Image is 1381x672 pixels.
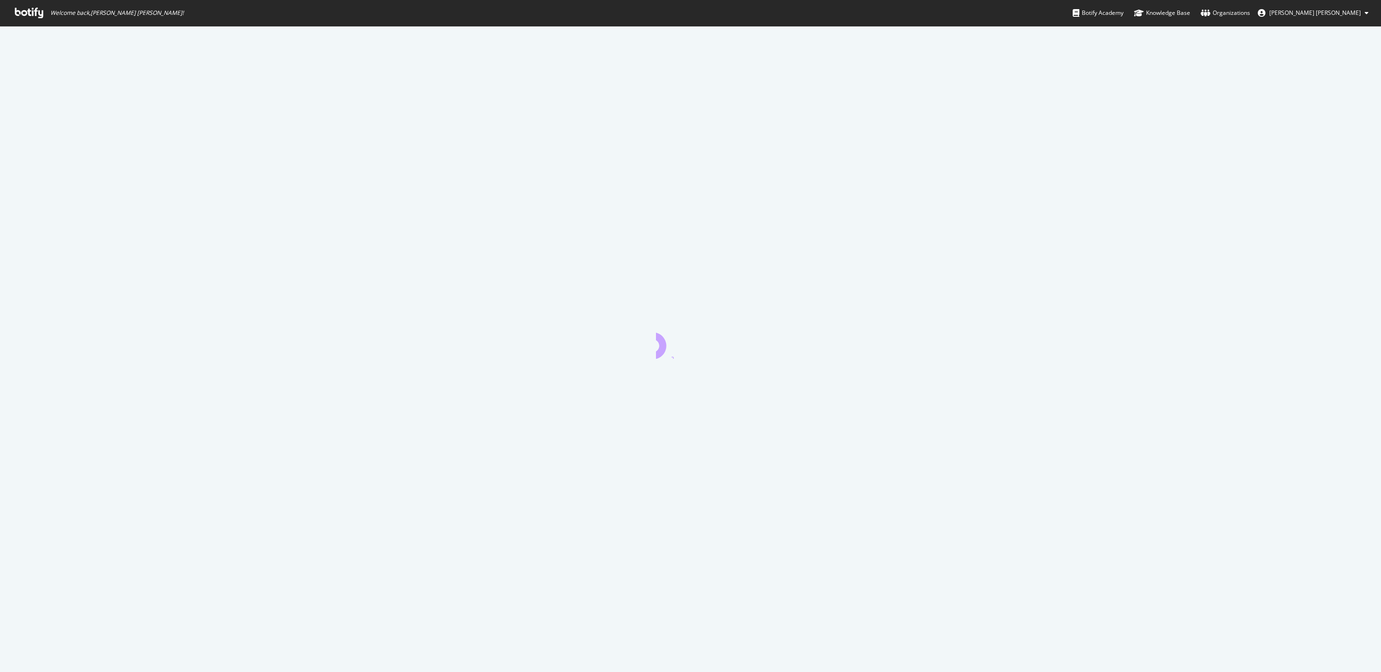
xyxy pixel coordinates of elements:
[1269,9,1361,17] span: Jon Eric Dela Cruz
[50,9,184,17] span: Welcome back, [PERSON_NAME] [PERSON_NAME] !
[656,324,725,359] div: animation
[1134,8,1190,18] div: Knowledge Base
[1201,8,1250,18] div: Organizations
[1250,5,1376,21] button: [PERSON_NAME] [PERSON_NAME]
[1073,8,1124,18] div: Botify Academy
